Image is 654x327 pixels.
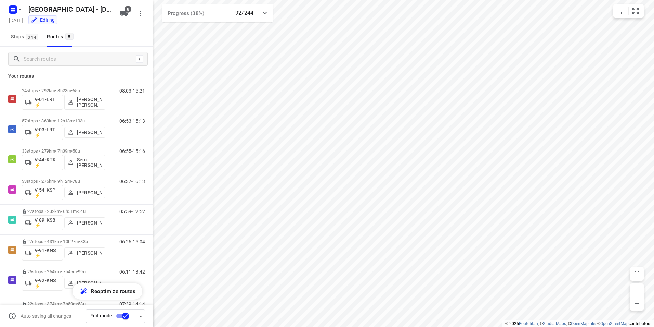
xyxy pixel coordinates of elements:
span: 8 [65,33,74,40]
span: • [71,148,73,154]
span: 103u [75,118,85,123]
button: [PERSON_NAME] [64,187,105,198]
span: • [77,209,78,214]
h5: Project date [6,16,26,24]
span: 83u [80,239,88,244]
p: 06:55-15:16 [119,148,145,154]
p: 22 stops • 374km • 7h59m [22,301,105,306]
p: Auto-saving all changes [21,313,71,319]
button: 8 [117,7,131,20]
button: Map settings [615,4,628,18]
p: 06:37-16:13 [119,179,145,184]
button: [PERSON_NAME] [64,247,105,258]
p: V-92-KNS ⚡ [35,278,60,289]
p: V-03-LRT ⚡ [35,127,60,138]
span: 244 [26,34,38,40]
p: V-54-KSP ⚡ [35,187,60,198]
a: Routetitan [519,321,538,326]
p: 07:39-14:14 [119,301,145,307]
p: 27 stops • 431km • 10h27m [22,239,105,244]
span: • [79,239,80,244]
button: V-03-LRT ⚡ [22,125,63,140]
p: 57 stops • 369km • 12h13m [22,118,105,123]
p: 06:11-13:42 [119,269,145,275]
h5: Rename [26,4,114,15]
input: Search routes [24,54,136,64]
p: 33 stops • 279km • 7h39m [22,148,105,154]
button: [PERSON_NAME] [64,127,105,138]
span: 8 [125,6,131,13]
p: V-44-KTK ⚡ [35,157,60,168]
p: 05:59-12:52 [119,209,145,214]
p: V-89-KSB ⚡ [35,217,60,228]
p: 33 stops • 276km • 9h12m [22,179,105,184]
span: 65u [73,88,80,93]
span: • [71,88,73,93]
button: [PERSON_NAME] [PERSON_NAME] An [PERSON_NAME] [64,95,105,110]
p: [PERSON_NAME] [77,220,102,226]
p: [PERSON_NAME] [77,280,102,286]
p: 26 stops • 254km • 7h45m [22,269,105,274]
span: 50u [73,148,80,154]
button: More [133,7,147,20]
button: Fit zoom [629,4,642,18]
div: Driver app settings [136,312,145,320]
div: / [136,55,143,63]
span: 54u [78,209,85,214]
a: Stadia Maps [543,321,566,326]
span: Reoptimize routes [91,287,135,296]
button: [PERSON_NAME] [64,278,105,289]
button: [PERSON_NAME] [64,217,105,228]
span: 78u [73,179,80,184]
button: V-91-KNS ⚡ [22,245,63,261]
p: 22 stops • 232km • 6h51m [22,209,105,214]
p: [PERSON_NAME] [77,250,102,256]
span: • [74,118,75,123]
p: [PERSON_NAME] [PERSON_NAME] An [PERSON_NAME] [77,97,102,108]
p: Sem [PERSON_NAME] [77,157,102,168]
p: 24 stops • 292km • 8h23m [22,88,105,93]
span: 53u [78,301,85,306]
button: V-01-LRT ⚡ [22,95,63,110]
span: • [71,179,73,184]
p: [PERSON_NAME] [77,190,102,195]
div: You are currently in edit mode. [31,16,55,23]
div: Progress (38%)92/244 [162,4,273,22]
span: 99u [78,269,85,274]
p: 92/244 [235,9,253,17]
div: small contained button group [613,4,644,18]
p: 06:53-15:13 [119,118,145,124]
p: [PERSON_NAME] [77,130,102,135]
button: V-92-KNS ⚡ [22,276,63,291]
span: Edit mode [90,313,112,318]
button: V-44-KTK ⚡ [22,155,63,170]
span: • [77,301,78,306]
p: V-91-KNS ⚡ [35,247,60,258]
button: Sem [PERSON_NAME] [64,155,105,170]
button: V-54-KSP ⚡ [22,185,63,200]
button: V-89-KSB ⚡ [22,215,63,230]
span: Stops [11,33,40,41]
p: 06:26-15:04 [119,239,145,244]
p: V-01-LRT ⚡ [35,97,60,108]
p: Your routes [8,73,145,80]
button: Reoptimize routes [73,283,142,300]
a: OpenStreetMap [600,321,629,326]
a: OpenMapTiles [571,321,597,326]
li: © 2025 , © , © © contributors [505,321,651,326]
span: Progress (38%) [168,10,204,16]
div: Routes [47,33,75,41]
span: • [77,269,78,274]
p: 08:03-15:21 [119,88,145,94]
